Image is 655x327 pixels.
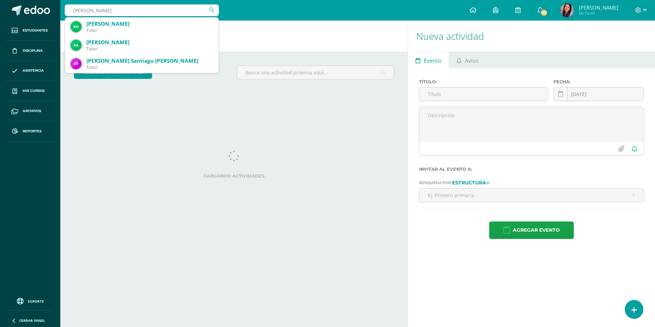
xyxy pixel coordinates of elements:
[424,52,442,69] span: Evento
[465,52,479,69] span: Aviso
[452,180,490,185] a: Estructura
[86,39,213,46] div: [PERSON_NAME]
[86,64,213,70] div: Tutor
[71,40,82,51] img: eed393094a34380557ce76623338066f.png
[86,57,213,64] div: [PERSON_NAME] Santiago [PERSON_NAME]
[5,101,55,121] a: Archivos
[5,121,55,142] a: Reportes
[86,27,213,33] div: Tutor
[560,3,574,17] img: 973116c3cfe8714e39039c433039b2a3.png
[416,21,647,52] h1: Nueva actividad
[23,129,41,134] span: Reportes
[71,58,82,69] img: 541004919fcbf79593305bfc5f60898b.png
[237,66,394,79] input: Busca una actividad próxima aquí...
[74,173,394,179] label: Cargando actividades
[554,79,644,84] label: Fecha:
[449,52,486,68] a: Aviso
[513,222,560,239] span: Agregar evento
[28,299,44,304] span: Soporte
[5,21,55,41] a: Estudiantes
[452,180,486,186] strong: Estructura
[23,48,43,53] span: Disciplina
[86,20,213,27] div: [PERSON_NAME]
[65,4,219,16] input: Busca un usuario...
[86,46,213,52] div: Tutor
[23,88,45,94] span: Mis cursos
[419,79,548,84] label: Título:
[5,41,55,61] a: Disciplina
[579,4,618,11] span: [PERSON_NAME]
[23,68,44,73] span: Asistencia
[408,52,449,68] a: Evento
[489,221,574,239] button: Agregar evento
[23,108,41,114] span: Archivos
[419,189,644,202] input: Ej. Primero primaria
[419,167,644,172] label: Invitar al evento a:
[419,180,452,185] span: Búsqueda por:
[23,28,48,33] span: Estudiantes
[419,87,548,101] input: Título
[5,61,55,81] a: Asistencia
[71,21,82,32] img: 1ae1fd2ab891d9d2497d95fdf05ce814.png
[540,9,548,16] span: 197
[69,21,399,52] h1: Actividades
[8,296,52,305] a: Soporte
[579,10,618,16] span: Mi Perfil
[19,318,45,323] span: Cerrar panel
[5,81,55,101] a: Mis cursos
[554,87,644,101] input: Fecha de entrega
